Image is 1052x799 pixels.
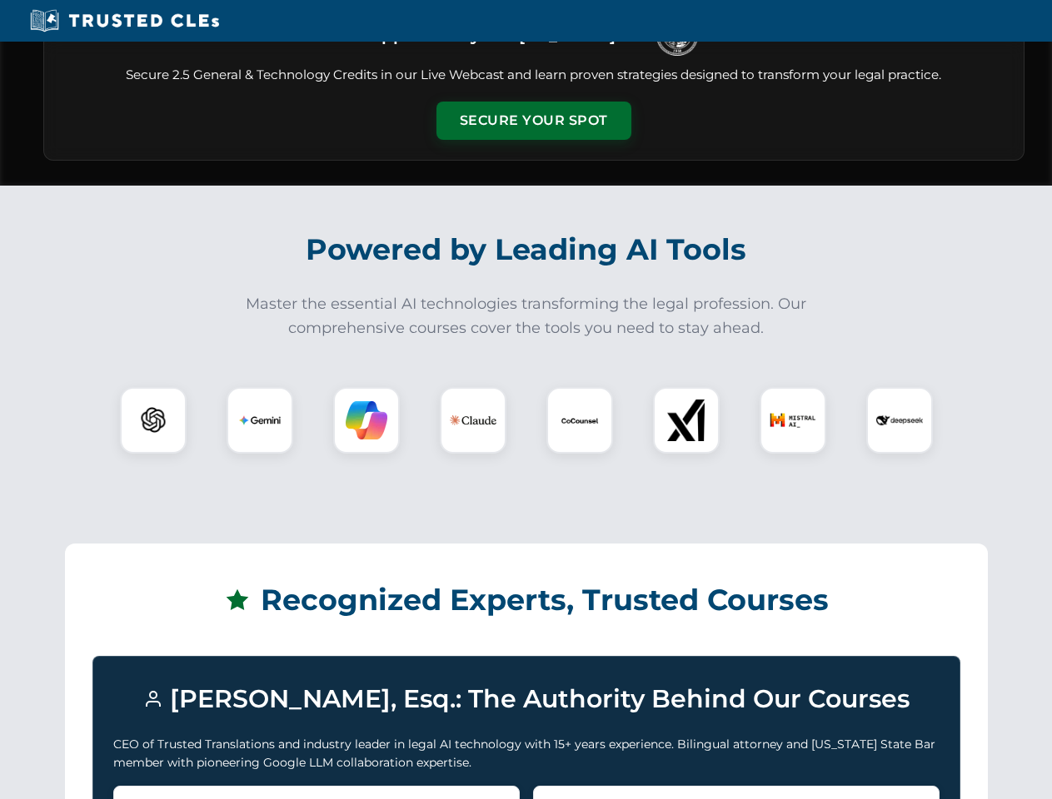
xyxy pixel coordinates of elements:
[770,397,816,444] img: Mistral AI Logo
[876,397,923,444] img: DeepSeek Logo
[666,399,707,441] img: xAI Logo
[239,399,281,441] img: Gemini Logo
[129,396,177,444] img: ChatGPT Logo
[25,8,224,33] img: Trusted CLEs
[653,387,720,454] div: xAI
[866,387,933,454] div: DeepSeek
[65,221,988,279] h2: Powered by Leading AI Tools
[113,735,940,772] p: CEO of Trusted Translations and industry leader in legal AI technology with 15+ years experience....
[113,677,940,722] h3: [PERSON_NAME], Esq.: The Authority Behind Our Courses
[760,387,826,454] div: Mistral AI
[235,292,818,340] p: Master the essential AI technologies transforming the legal profession. Our comprehensive courses...
[559,399,601,441] img: CoCounsel Logo
[333,387,400,454] div: Copilot
[346,399,387,441] img: Copilot Logo
[450,397,496,444] img: Claude Logo
[120,387,187,454] div: ChatGPT
[546,387,613,454] div: CoCounsel
[440,387,506,454] div: Claude
[92,571,960,629] h2: Recognized Experts, Trusted Courses
[227,387,293,454] div: Gemini
[64,66,1004,85] p: Secure 2.5 General & Technology Credits in our Live Webcast and learn proven strategies designed ...
[436,102,631,140] button: Secure Your Spot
